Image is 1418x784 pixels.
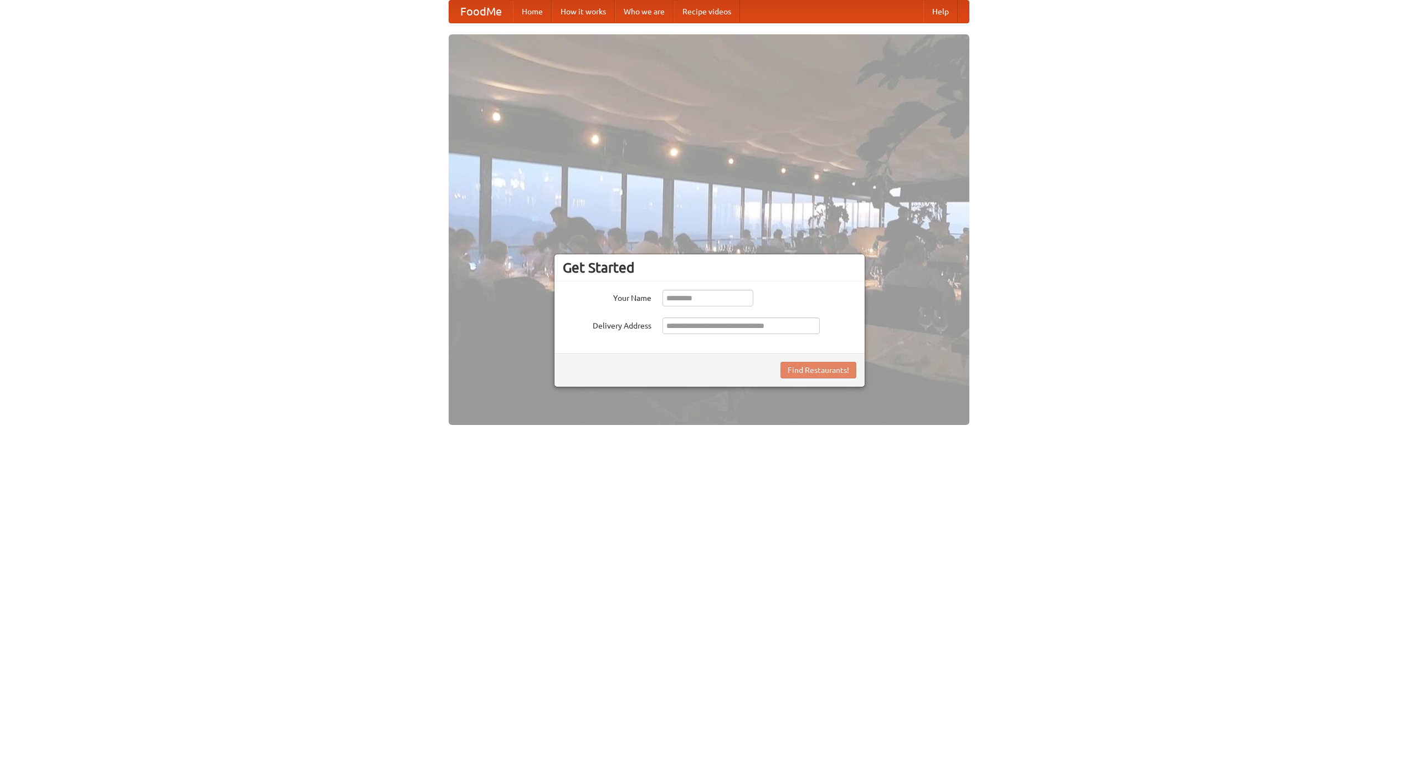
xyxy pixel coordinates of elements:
label: Your Name [563,290,651,304]
a: How it works [552,1,615,23]
a: Who we are [615,1,674,23]
h3: Get Started [563,259,856,276]
label: Delivery Address [563,317,651,331]
a: FoodMe [449,1,513,23]
a: Recipe videos [674,1,740,23]
a: Help [923,1,958,23]
a: Home [513,1,552,23]
button: Find Restaurants! [780,362,856,378]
